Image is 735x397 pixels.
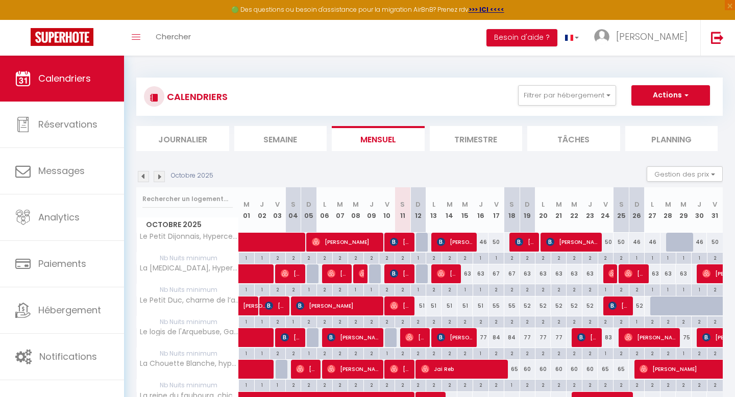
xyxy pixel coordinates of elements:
[442,316,457,326] div: 2
[608,296,629,315] span: [PERSON_NAME]
[567,316,582,326] div: 2
[542,200,545,209] abbr: L
[582,187,598,233] th: 23
[582,296,598,315] div: 52
[645,233,660,252] div: 46
[38,304,101,316] span: Hébergement
[676,328,692,347] div: 75
[489,348,504,358] div: 2
[520,253,535,262] div: 2
[625,126,718,151] li: Planning
[359,264,364,283] span: [PERSON_NAME]
[136,126,229,151] li: Journalier
[473,348,488,358] div: 1
[38,118,97,131] span: Réservations
[567,284,582,294] div: 2
[442,296,457,315] div: 51
[629,187,645,233] th: 26
[333,348,348,358] div: 2
[614,253,629,262] div: 2
[390,296,411,315] span: [PERSON_NAME]
[520,296,535,315] div: 52
[525,200,530,209] abbr: D
[520,187,535,233] th: 19
[254,187,270,233] th: 02
[489,253,504,262] div: 1
[629,348,645,358] div: 2
[270,284,285,294] div: 2
[660,253,676,262] div: 1
[515,232,536,252] span: [PERSON_NAME]
[156,31,191,42] span: Chercher
[647,166,723,182] button: Gestion des prix
[504,264,520,283] div: 67
[473,233,488,252] div: 46
[39,350,97,363] span: Notifications
[707,316,723,326] div: 2
[437,232,474,252] span: [PERSON_NAME]
[317,284,332,294] div: 2
[645,253,660,262] div: 1
[535,348,551,358] div: 2
[138,360,240,367] span: La Chouette Blanche, hypercentre
[275,200,280,209] abbr: V
[332,126,425,151] li: Mensuel
[239,316,254,326] div: 1
[707,284,723,294] div: 2
[437,328,474,347] span: [PERSON_NAME]
[535,284,551,294] div: 2
[239,187,255,233] th: 01
[676,316,692,326] div: 2
[400,200,405,209] abbr: S
[692,253,707,262] div: 1
[411,348,426,358] div: 2
[488,187,504,233] th: 17
[270,316,285,326] div: 2
[582,264,598,283] div: 63
[348,187,364,233] th: 08
[551,316,567,326] div: 2
[473,296,488,315] div: 51
[676,253,692,262] div: 1
[614,233,629,252] div: 50
[327,359,380,379] span: [PERSON_NAME]
[577,328,598,347] span: [PERSON_NAME]
[567,296,582,315] div: 52
[38,257,86,270] span: Paiements
[395,316,410,326] div: 2
[479,200,483,209] abbr: J
[676,264,692,283] div: 63
[660,316,676,326] div: 2
[411,316,426,326] div: 2
[551,264,567,283] div: 63
[504,328,520,347] div: 84
[426,253,442,262] div: 2
[629,233,645,252] div: 46
[535,264,551,283] div: 63
[520,284,535,294] div: 2
[614,187,629,233] th: 25
[535,187,551,233] th: 20
[551,187,567,233] th: 21
[594,29,609,44] img: ...
[265,296,286,315] span: [PERSON_NAME]
[364,316,379,326] div: 2
[535,328,551,347] div: 77
[582,348,598,358] div: 2
[317,316,332,326] div: 2
[270,187,286,233] th: 03
[535,296,551,315] div: 52
[457,253,473,262] div: 2
[598,187,614,233] th: 24
[457,187,473,233] th: 15
[239,284,254,294] div: 1
[301,284,316,294] div: 1
[333,284,348,294] div: 2
[31,28,93,46] img: Super Booking
[598,316,614,326] div: 2
[697,200,701,209] abbr: J
[348,253,363,262] div: 2
[426,316,442,326] div: 2
[551,253,567,262] div: 2
[379,253,395,262] div: 2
